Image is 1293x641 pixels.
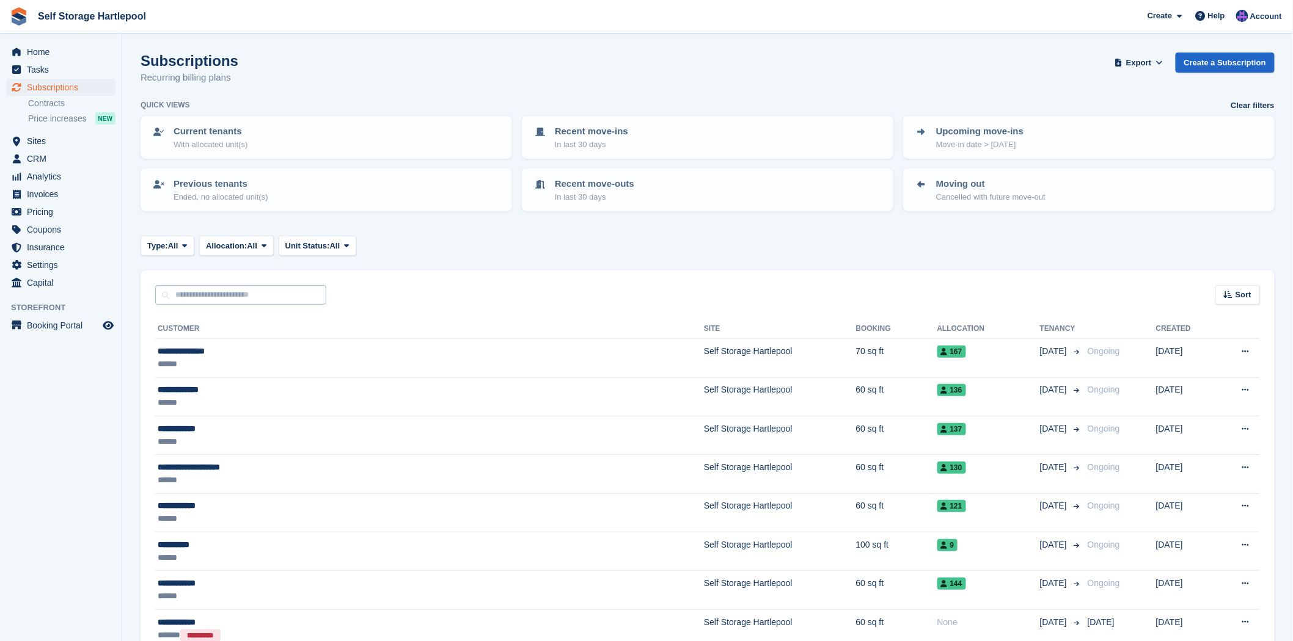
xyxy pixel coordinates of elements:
button: Export [1112,53,1166,73]
td: 60 sq ft [856,377,937,416]
span: [DATE] [1040,383,1069,396]
a: menu [6,274,115,291]
span: Settings [27,256,100,273]
p: Moving out [936,177,1046,191]
a: Price increases NEW [28,112,115,125]
span: Ongoing [1088,346,1120,356]
span: All [247,240,257,252]
a: menu [6,43,115,60]
span: [DATE] [1040,577,1069,590]
button: Type: All [141,236,194,256]
p: Recent move-outs [555,177,634,191]
span: Invoices [27,186,100,203]
a: menu [6,61,115,78]
td: 60 sq ft [856,493,937,532]
span: Subscriptions [27,79,100,96]
span: Booking Portal [27,317,100,334]
h1: Subscriptions [141,53,238,69]
td: [DATE] [1156,455,1216,493]
p: With allocated unit(s) [174,139,247,151]
td: Self Storage Hartlepool [704,377,856,416]
p: Upcoming move-ins [936,125,1024,139]
td: [DATE] [1156,532,1216,571]
td: 60 sq ft [856,571,937,609]
span: Help [1208,10,1225,22]
span: 121 [937,500,966,512]
img: stora-icon-8386f47178a22dfd0bd8f6a31ec36ba5ce8667c1dd55bd0f319d3a0aa187defe.svg [10,7,28,26]
button: Allocation: All [199,236,274,256]
span: Pricing [27,203,100,220]
span: 130 [937,462,966,474]
span: Analytics [27,168,100,185]
span: [DATE] [1040,616,1069,629]
a: Current tenants With allocated unit(s) [142,117,511,158]
p: Cancelled with future move-out [936,191,1046,203]
span: CRM [27,150,100,167]
span: Create [1148,10,1172,22]
span: [DATE] [1040,345,1069,358]
a: menu [6,317,115,334]
span: Sites [27,132,100,150]
span: Ongoing [1088,501,1120,510]
td: Self Storage Hartlepool [704,532,856,571]
span: Tasks [27,61,100,78]
span: Capital [27,274,100,291]
a: menu [6,256,115,273]
a: menu [6,79,115,96]
span: Ongoing [1088,385,1120,394]
span: All [330,240,340,252]
img: Sean Wood [1236,10,1248,22]
td: Self Storage Hartlepool [704,339,856,377]
p: Current tenants [174,125,247,139]
td: [DATE] [1156,377,1216,416]
button: Unit Status: All [279,236,356,256]
a: Self Storage Hartlepool [33,6,151,26]
th: Customer [155,319,704,339]
span: 9 [937,539,958,551]
h6: Quick views [141,100,190,110]
td: [DATE] [1156,416,1216,454]
p: Previous tenants [174,177,268,191]
td: [DATE] [1156,493,1216,532]
p: Ended, no allocated unit(s) [174,191,268,203]
span: Ongoing [1088,424,1120,433]
span: [DATE] [1040,499,1069,512]
div: None [937,616,1040,629]
span: Storefront [11,302,122,314]
span: Unit Status: [285,240,330,252]
td: Self Storage Hartlepool [704,571,856,609]
span: Export [1126,57,1151,69]
a: menu [6,239,115,256]
a: menu [6,221,115,238]
span: Allocation: [206,240,247,252]
span: Coupons [27,221,100,238]
td: Self Storage Hartlepool [704,455,856,493]
a: menu [6,150,115,167]
span: 136 [937,384,966,396]
th: Tenancy [1040,319,1083,339]
a: Recent move-outs In last 30 days [523,170,892,210]
td: 60 sq ft [856,416,937,454]
span: Ongoing [1088,578,1120,588]
td: 70 sq ft [856,339,937,377]
span: [DATE] [1040,538,1069,551]
td: Self Storage Hartlepool [704,416,856,454]
a: menu [6,203,115,220]
a: Upcoming move-ins Move-in date > [DATE] [904,117,1273,158]
td: [DATE] [1156,339,1216,377]
p: Recurring billing plans [141,71,238,85]
span: Account [1250,10,1282,23]
th: Booking [856,319,937,339]
th: Site [704,319,856,339]
span: Type: [147,240,168,252]
td: 100 sq ft [856,532,937,571]
a: Contracts [28,98,115,109]
span: 144 [937,578,966,590]
span: Sort [1236,289,1251,301]
a: menu [6,132,115,150]
span: Home [27,43,100,60]
span: [DATE] [1088,617,1115,627]
a: Preview store [101,318,115,333]
td: [DATE] [1156,571,1216,609]
th: Allocation [937,319,1040,339]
